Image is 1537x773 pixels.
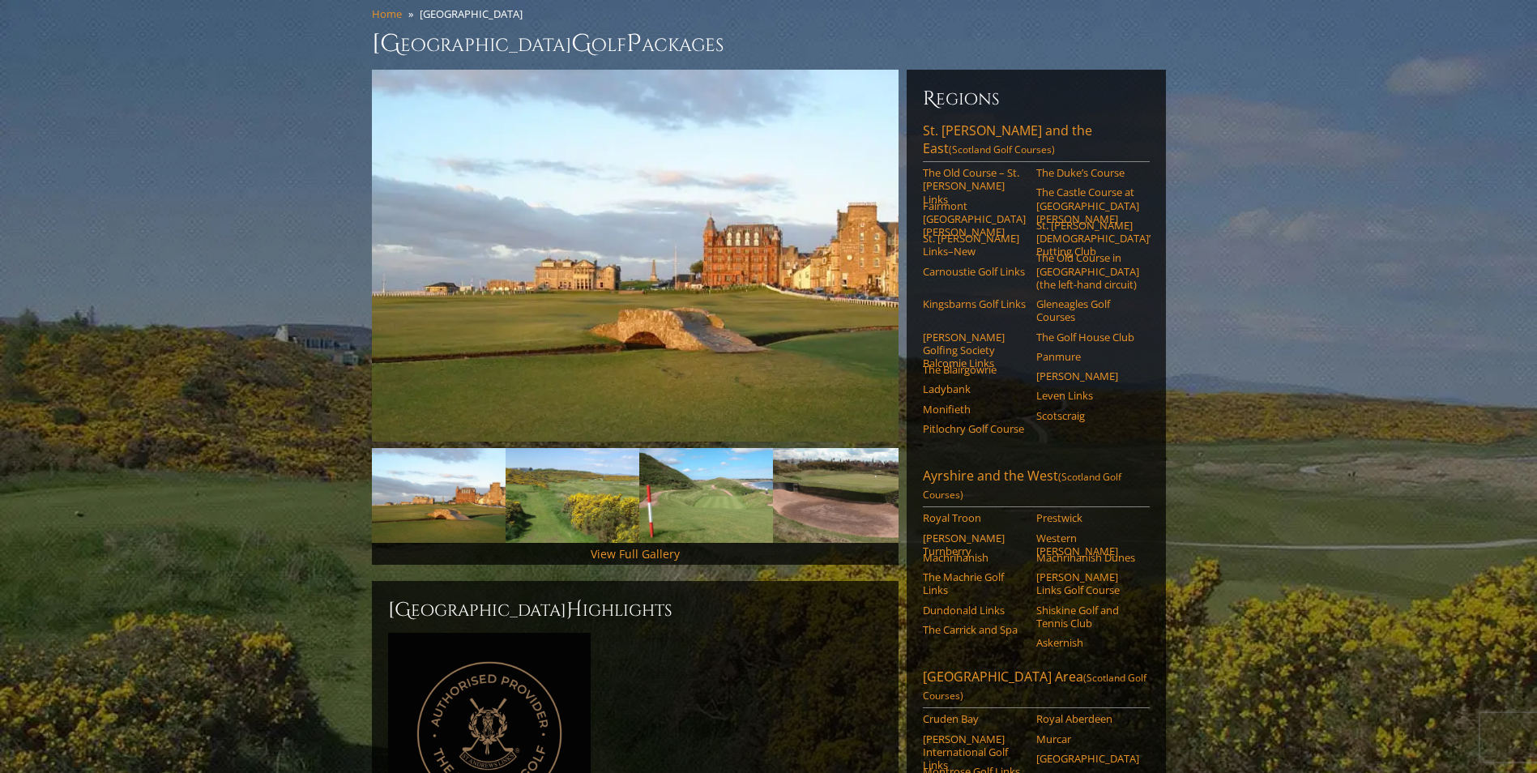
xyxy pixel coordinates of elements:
[566,597,583,623] span: H
[923,712,1026,725] a: Cruden Bay
[923,551,1026,564] a: Machrihanish
[1036,604,1139,630] a: Shiskine Golf and Tennis Club
[923,382,1026,395] a: Ladybank
[1036,219,1139,258] a: St. [PERSON_NAME] [DEMOGRAPHIC_DATA]’ Putting Club
[923,363,1026,376] a: The Blairgowrie
[420,6,529,21] li: [GEOGRAPHIC_DATA]
[923,511,1026,524] a: Royal Troon
[372,28,1166,60] h1: [GEOGRAPHIC_DATA] olf ackages
[1036,186,1139,225] a: The Castle Course at [GEOGRAPHIC_DATA][PERSON_NAME]
[1036,712,1139,725] a: Royal Aberdeen
[923,122,1150,162] a: St. [PERSON_NAME] and the East(Scotland Golf Courses)
[1036,389,1139,402] a: Leven Links
[923,232,1026,258] a: St. [PERSON_NAME] Links–New
[923,199,1026,239] a: Fairmont [GEOGRAPHIC_DATA][PERSON_NAME]
[923,331,1026,370] a: [PERSON_NAME] Golfing Society Balcomie Links
[923,403,1026,416] a: Monifieth
[923,86,1150,112] h6: Regions
[1036,409,1139,422] a: Scotscraig
[923,604,1026,617] a: Dundonald Links
[388,597,882,623] h2: [GEOGRAPHIC_DATA] ighlights
[923,297,1026,310] a: Kingsbarns Golf Links
[949,143,1055,156] span: (Scotland Golf Courses)
[923,265,1026,278] a: Carnoustie Golf Links
[372,6,402,21] a: Home
[923,422,1026,435] a: Pitlochry Golf Course
[923,467,1150,507] a: Ayrshire and the West(Scotland Golf Courses)
[1036,551,1139,564] a: Machrihanish Dunes
[923,166,1026,206] a: The Old Course – St. [PERSON_NAME] Links
[1036,570,1139,597] a: [PERSON_NAME] Links Golf Course
[1036,166,1139,179] a: The Duke’s Course
[1036,511,1139,524] a: Prestwick
[923,570,1026,597] a: The Machrie Golf Links
[1036,297,1139,324] a: Gleneagles Golf Courses
[923,623,1026,636] a: The Carrick and Spa
[571,28,591,60] span: G
[923,671,1146,703] span: (Scotland Golf Courses)
[1036,636,1139,649] a: Askernish
[923,532,1026,558] a: [PERSON_NAME] Turnberry
[1036,331,1139,344] a: The Golf House Club
[1036,732,1139,745] a: Murcar
[591,546,680,562] a: View Full Gallery
[923,668,1150,708] a: [GEOGRAPHIC_DATA] Area(Scotland Golf Courses)
[1036,350,1139,363] a: Panmure
[1036,752,1139,765] a: [GEOGRAPHIC_DATA]
[1036,532,1139,558] a: Western [PERSON_NAME]
[1036,251,1139,291] a: The Old Course in [GEOGRAPHIC_DATA] (the left-hand circuit)
[626,28,642,60] span: P
[923,470,1121,502] span: (Scotland Golf Courses)
[1036,369,1139,382] a: [PERSON_NAME]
